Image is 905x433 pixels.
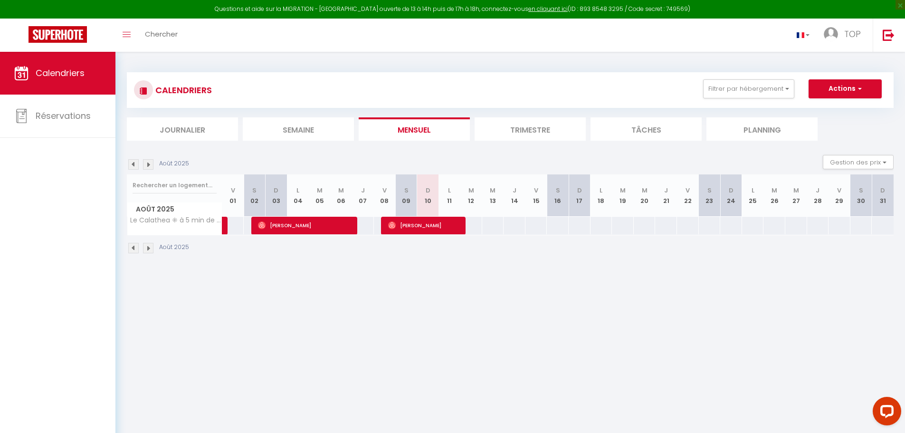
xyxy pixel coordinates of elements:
[829,174,850,217] th: 29
[222,174,244,217] th: 01
[243,117,354,141] li: Semaine
[127,202,222,216] span: Août 2025
[729,186,734,195] abbr: D
[468,186,474,195] abbr: M
[258,216,352,234] span: [PERSON_NAME]
[460,174,482,217] th: 12
[352,174,374,217] th: 07
[600,186,602,195] abbr: L
[677,174,699,217] th: 22
[528,5,568,13] a: en cliquant ici
[706,117,818,141] li: Planning
[127,117,238,141] li: Journalier
[482,174,504,217] th: 13
[448,186,451,195] abbr: L
[591,117,702,141] li: Tâches
[634,174,656,217] th: 20
[823,155,894,169] button: Gestion des prix
[880,186,885,195] abbr: D
[153,79,212,101] h3: CALENDRIERS
[36,67,85,79] span: Calendriers
[404,186,409,195] abbr: S
[547,174,569,217] th: 16
[159,243,189,252] p: Août 2025
[883,29,895,41] img: logout
[513,186,516,195] abbr: J
[309,174,331,217] th: 05
[720,174,742,217] th: 24
[252,186,257,195] abbr: S
[133,177,217,194] input: Rechercher un logement...
[844,28,861,40] span: TOP
[556,186,560,195] abbr: S
[577,186,582,195] abbr: D
[763,174,785,217] th: 26
[742,174,764,217] th: 25
[274,186,278,195] abbr: D
[664,186,668,195] abbr: J
[817,19,873,52] a: ... TOP
[859,186,863,195] abbr: S
[438,174,460,217] th: 11
[793,186,799,195] abbr: M
[159,159,189,168] p: Août 2025
[837,186,841,195] abbr: V
[490,186,495,195] abbr: M
[244,174,266,217] th: 02
[129,217,224,224] span: Le Calathea ⁜ à 5 min de Disney et 25min de [GEOGRAPHIC_DATA]
[752,186,754,195] abbr: L
[816,186,819,195] abbr: J
[475,117,586,141] li: Trimestre
[361,186,365,195] abbr: J
[138,19,185,52] a: Chercher
[359,117,470,141] li: Mensuel
[824,27,838,41] img: ...
[707,186,712,195] abbr: S
[642,186,648,195] abbr: M
[382,186,387,195] abbr: V
[296,186,299,195] abbr: L
[29,26,87,43] img: Super Booking
[287,174,309,217] th: 04
[591,174,612,217] th: 18
[807,174,829,217] th: 28
[338,186,344,195] abbr: M
[620,186,626,195] abbr: M
[785,174,807,217] th: 27
[330,174,352,217] th: 06
[145,29,178,39] span: Chercher
[266,174,287,217] th: 03
[655,174,677,217] th: 21
[612,174,634,217] th: 19
[809,79,882,98] button: Actions
[395,174,417,217] th: 09
[772,186,777,195] abbr: M
[388,216,461,234] span: [PERSON_NAME]
[703,79,794,98] button: Filtrer par hébergement
[525,174,547,217] th: 15
[317,186,323,195] abbr: M
[850,174,872,217] th: 30
[872,174,894,217] th: 31
[569,174,591,217] th: 17
[231,186,235,195] abbr: V
[426,186,430,195] abbr: D
[36,110,91,122] span: Réservations
[374,174,396,217] th: 08
[504,174,525,217] th: 14
[686,186,690,195] abbr: V
[534,186,538,195] abbr: V
[699,174,721,217] th: 23
[417,174,439,217] th: 10
[865,393,905,433] iframe: LiveChat chat widget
